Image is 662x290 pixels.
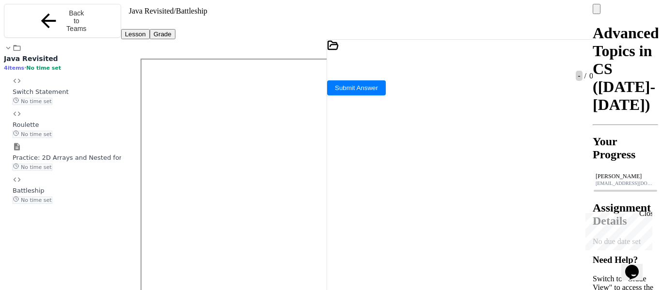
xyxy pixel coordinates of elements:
span: Submit Answer [335,84,378,92]
h1: Advanced Topics in CS ([DATE]- [DATE]) [593,24,658,114]
span: Java Revisited [129,7,174,15]
iframe: chat widget [621,251,652,280]
span: 4 items [4,65,24,71]
span: Switch Statement [13,88,69,95]
div: [PERSON_NAME] [596,173,655,180]
span: No time set [13,131,52,138]
span: Battleship [176,7,207,15]
span: No time set [13,98,52,105]
button: Submit Answer [327,80,386,95]
button: Lesson [121,29,150,39]
div: [EMAIL_ADDRESS][DOMAIN_NAME] [596,181,655,186]
span: - [576,71,582,81]
span: Battleship [13,187,45,194]
iframe: chat widget [582,209,652,250]
span: No time set [26,65,61,71]
span: No time set [13,197,52,204]
span: No time set [13,164,52,171]
span: 0 [587,72,593,80]
button: Back to Teams [4,4,121,38]
button: Grade [150,29,175,39]
span: / [174,7,176,15]
span: Roulette [13,121,39,128]
h2: Assignment Details [593,201,658,228]
span: Back to Teams [65,9,88,32]
span: / [584,72,586,80]
h3: Need Help? [593,255,658,265]
span: Practice: 2D Arrays and Nested for Loops [13,154,142,161]
div: Chat with us now!Close [4,4,67,61]
span: • [24,64,26,71]
div: My Account [593,4,658,14]
h2: Your Progress [593,135,658,161]
span: Java Revisited [4,55,58,62]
